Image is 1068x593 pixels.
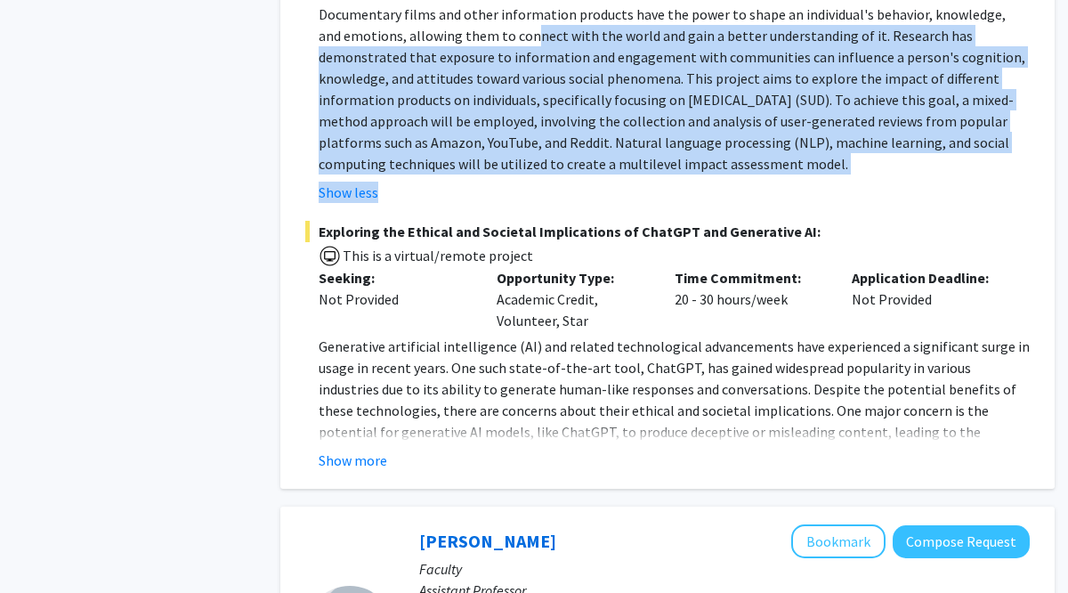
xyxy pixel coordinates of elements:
p: Documentary films and other information products have the power to shape an individual's behavior... [319,4,1030,175]
a: [PERSON_NAME] [419,531,556,553]
p: Generative artificial intelligence (AI) and related technological advancements have experienced a... [319,337,1030,529]
span: This is a virtual/remote project [341,248,533,265]
button: Add Harry Zhang to Bookmarks [791,525,886,559]
div: Academic Credit, Volunteer, Star [483,268,661,332]
p: Faculty [419,559,1030,581]
p: Time Commitment: [675,268,826,289]
button: Compose Request to Harry Zhang [893,526,1030,559]
button: Show more [319,451,387,472]
div: Not Provided [838,268,1016,332]
span: Exploring the Ethical and Societal Implications of ChatGPT and Generative AI: [305,222,1030,243]
p: Seeking: [319,268,470,289]
div: 20 - 30 hours/week [661,268,839,332]
p: Opportunity Type: [497,268,648,289]
iframe: Chat [13,513,76,580]
p: Application Deadline: [852,268,1003,289]
button: Show less [319,183,378,204]
div: Not Provided [319,289,470,311]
